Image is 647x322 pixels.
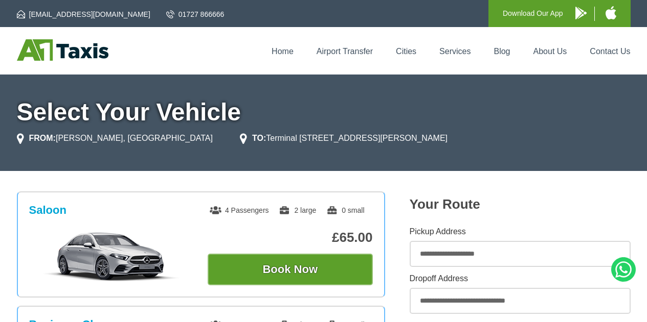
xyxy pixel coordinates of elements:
strong: FROM: [29,134,56,142]
a: Services [439,47,471,56]
p: Download Our App [503,7,563,20]
span: 4 Passengers [210,206,269,214]
a: Blog [494,47,510,56]
a: Home [272,47,294,56]
img: A1 Taxis Android App [575,7,587,19]
a: [EMAIL_ADDRESS][DOMAIN_NAME] [17,9,150,19]
strong: TO: [252,134,266,142]
h3: Saloon [29,204,66,217]
label: Pickup Address [410,228,631,236]
h2: Your Route [410,196,631,212]
img: A1 Taxis iPhone App [606,6,616,19]
a: Airport Transfer [317,47,373,56]
a: 01727 866666 [166,9,225,19]
li: [PERSON_NAME], [GEOGRAPHIC_DATA] [17,132,213,144]
label: Dropoff Address [410,275,631,283]
img: A1 Taxis St Albans LTD [17,39,108,61]
button: Book Now [208,254,373,285]
a: Contact Us [590,47,630,56]
span: 0 small [326,206,364,214]
img: Saloon [34,231,188,282]
a: Cities [396,47,416,56]
li: Terminal [STREET_ADDRESS][PERSON_NAME] [240,132,448,144]
span: 2 large [279,206,316,214]
a: About Us [533,47,567,56]
h1: Select Your Vehicle [17,100,631,125]
p: £65.00 [208,230,373,245]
